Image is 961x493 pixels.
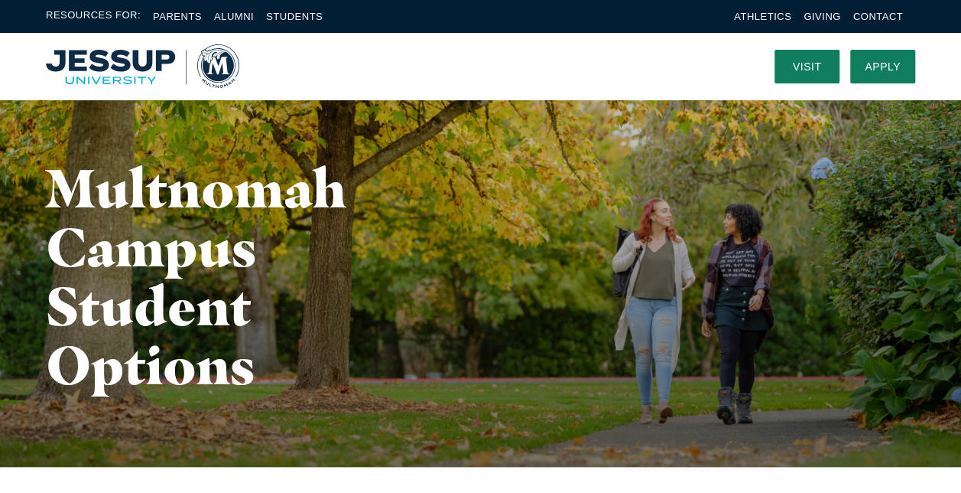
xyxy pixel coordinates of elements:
a: Contact [853,11,903,22]
a: Apply [850,50,915,83]
a: Athletics [734,11,791,22]
a: Parents [153,11,202,22]
span: Resources For: [46,8,141,25]
a: Giving [804,11,841,22]
a: Students [266,11,323,22]
h1: Multnomah Campus Student Options [46,158,391,394]
img: Multnomah University Logo [46,44,239,88]
a: Home [46,44,239,88]
a: Alumni [214,11,254,22]
a: Visit [774,50,839,83]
